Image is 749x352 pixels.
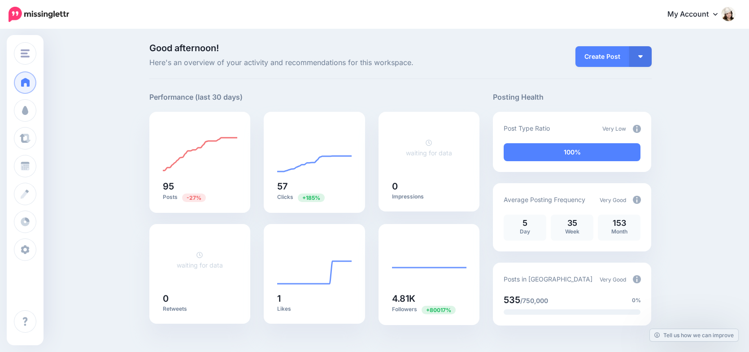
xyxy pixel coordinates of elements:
a: My Account [658,4,736,26]
span: Previous period: 20 [298,194,325,202]
img: menu.png [21,49,30,57]
p: Followers [392,305,466,314]
a: waiting for data [406,139,452,157]
a: Tell us how we can improve [650,329,738,341]
p: 153 [602,219,636,227]
a: waiting for data [177,251,223,269]
span: Very Good [600,197,626,203]
span: Day [520,228,530,235]
p: Posts [163,193,237,202]
p: Posts in [GEOGRAPHIC_DATA] [504,274,592,284]
span: Month [611,228,627,235]
span: Very Good [600,276,626,283]
p: Likes [277,305,352,312]
span: 535 [504,295,520,305]
p: Impressions [392,193,466,200]
div: 100% of your posts in the last 30 days have been from Drip Campaigns [504,143,640,161]
a: Create Post [575,46,629,67]
h5: 0 [163,294,237,303]
p: 5 [508,219,542,227]
span: Good afternoon! [149,43,219,53]
p: Average Posting Frequency [504,194,585,205]
h5: Performance (last 30 days) [149,92,243,103]
p: Retweets [163,305,237,312]
h5: 0 [392,182,466,191]
img: arrow-down-white.png [638,55,643,58]
span: Week [565,228,579,235]
img: info-circle-grey.png [633,125,641,133]
span: /750,000 [520,297,548,304]
span: Previous period: 6 [422,306,456,314]
span: 0% [632,296,641,305]
p: Post Type Ratio [504,123,550,133]
img: Missinglettr [9,7,69,22]
p: 35 [555,219,589,227]
h5: 95 [163,182,237,191]
img: info-circle-grey.png [633,275,641,283]
img: info-circle-grey.png [633,196,641,204]
span: Very Low [602,125,626,132]
span: Here's an overview of your activity and recommendations for this workspace. [149,57,480,69]
h5: Posting Health [493,92,651,103]
span: Previous period: 130 [182,194,206,202]
h5: 1 [277,294,352,303]
h5: 4.81K [392,294,466,303]
p: Clicks [277,193,352,202]
h5: 57 [277,182,352,191]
